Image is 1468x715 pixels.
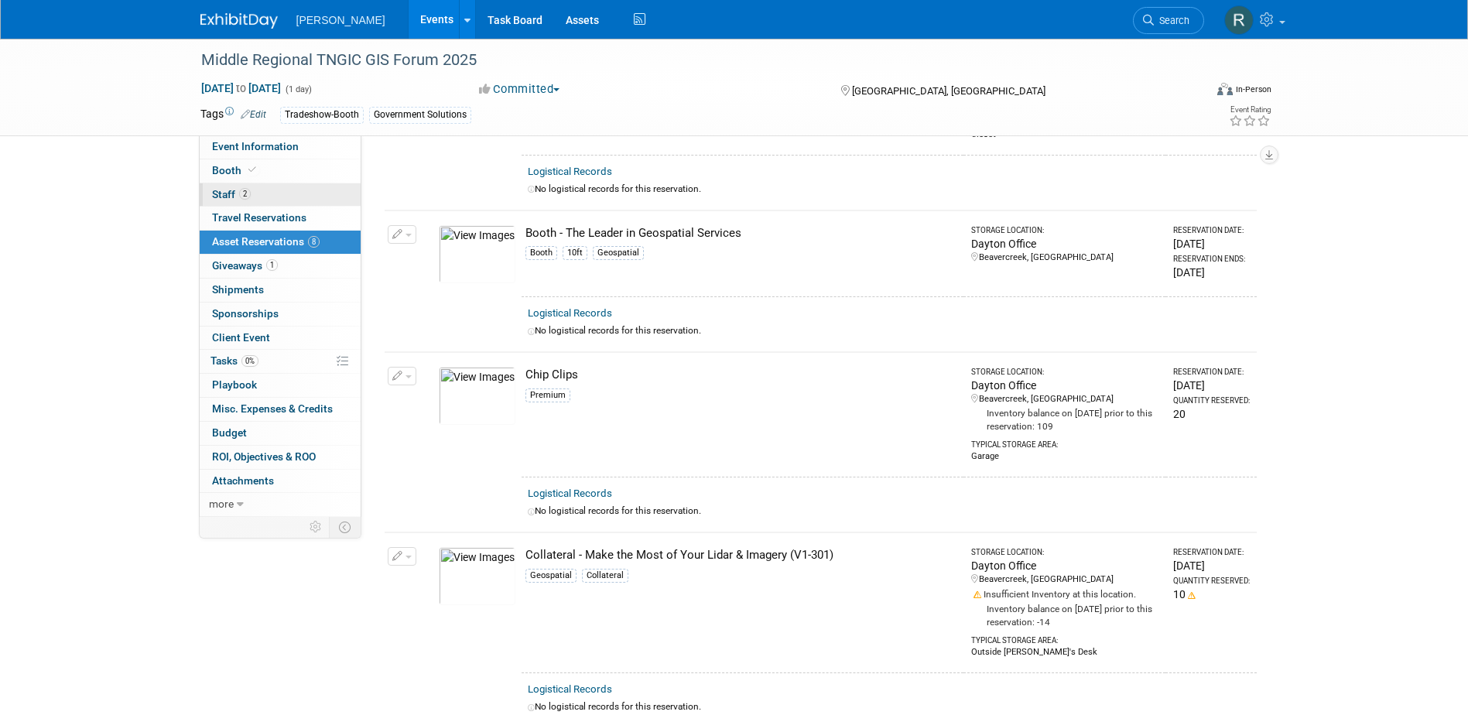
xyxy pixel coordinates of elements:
img: Rebecca Deis [1224,5,1254,35]
a: Search [1133,7,1204,34]
div: Insufficient Inventory at this location. [971,586,1160,601]
a: Asset Reservations8 [200,231,361,254]
div: Booth [525,246,557,260]
a: Shipments [200,279,361,302]
div: Outside [PERSON_NAME]'s Desk [971,646,1160,659]
div: Beavercreek, [GEOGRAPHIC_DATA] [971,251,1160,264]
img: View Images [439,547,515,605]
span: Playbook [212,378,257,391]
a: more [200,493,361,516]
span: Client Event [212,331,270,344]
a: Giveaways1 [200,255,361,278]
img: Format-Inperson.png [1217,83,1233,95]
span: more [209,498,234,510]
div: Inventory balance on [DATE] prior to this reservation: -14 [971,601,1160,629]
span: Booth [212,164,259,176]
div: [DATE] [1173,265,1250,280]
div: Reservation Date: [1173,225,1250,236]
a: Edit [241,109,266,120]
div: Reservation Date: [1173,547,1250,558]
span: Staff [212,188,251,200]
a: Attachments [200,470,361,493]
div: Collateral [582,569,628,583]
div: Storage Location: [971,547,1160,558]
span: Search [1154,15,1189,26]
span: Tasks [210,354,258,367]
div: Government Solutions [369,107,471,123]
div: Tradeshow-Booth [280,107,364,123]
span: Shipments [212,283,264,296]
a: Misc. Expenses & Credits [200,398,361,421]
div: Garage [971,450,1160,463]
div: Event Rating [1229,106,1271,114]
div: Quantity Reserved: [1173,576,1250,587]
a: Playbook [200,374,361,397]
span: to [234,82,248,94]
a: Logistical Records [528,487,612,499]
a: Logistical Records [528,166,612,177]
img: View Images [439,225,515,283]
div: Typical Storage Area: [971,433,1160,450]
a: Logistical Records [528,307,612,319]
div: In-Person [1235,84,1271,95]
div: Typical Storage Area: [971,629,1160,646]
span: Misc. Expenses & Credits [212,402,333,415]
a: Budget [200,422,361,445]
div: Dayton Office [971,236,1160,251]
span: [DATE] [DATE] [200,81,282,95]
div: No logistical records for this reservation. [528,700,1251,713]
span: [GEOGRAPHIC_DATA], [GEOGRAPHIC_DATA] [852,85,1045,97]
div: Geospatial [593,246,644,260]
span: [PERSON_NAME] [296,14,385,26]
div: No logistical records for this reservation. [528,324,1251,337]
div: [DATE] [1173,378,1250,393]
span: Event Information [212,140,299,152]
span: (1 day) [284,84,312,94]
div: Storage Location: [971,367,1160,378]
div: Booth - The Leader in Geospatial Services [525,225,957,241]
span: Sponsorships [212,307,279,320]
div: Geospatial [525,569,577,583]
div: Collateral - Make the Most of Your Lidar & Imagery (V1-301) [525,547,957,563]
div: Storage Location: [971,225,1160,236]
div: Inventory balance on [DATE] prior to this reservation: 109 [971,405,1160,433]
span: Travel Reservations [212,211,306,224]
span: 1 [266,259,278,271]
div: [DATE] [1173,236,1250,251]
a: Booth [200,159,361,183]
div: [DATE] [1173,558,1250,573]
span: ROI, Objectives & ROO [212,450,316,463]
div: Premium [525,388,570,402]
button: Committed [474,81,566,97]
div: Dayton Office [971,558,1160,573]
i: Booth reservation complete [248,166,256,174]
div: Middle Regional TNGIC GIS Forum 2025 [196,46,1181,74]
span: 8 [308,236,320,248]
div: Beavercreek, [GEOGRAPHIC_DATA] [971,393,1160,405]
img: View Images [439,367,515,425]
div: Dayton Office [971,378,1160,393]
div: No logistical records for this reservation. [528,505,1251,518]
td: Personalize Event Tab Strip [303,517,330,537]
a: Sponsorships [200,303,361,326]
a: Tasks0% [200,350,361,373]
a: Logistical Records [528,683,612,695]
span: Giveaways [212,259,278,272]
td: Toggle Event Tabs [329,517,361,537]
div: 10 [1173,587,1250,602]
td: Tags [200,106,266,124]
a: Event Information [200,135,361,159]
div: 10ft [563,246,587,260]
img: ExhibitDay [200,13,278,29]
div: Reservation Ends: [1173,254,1250,265]
div: Quantity Reserved: [1173,395,1250,406]
span: Attachments [212,474,274,487]
div: Beavercreek, [GEOGRAPHIC_DATA] [971,573,1160,586]
div: No logistical records for this reservation. [528,183,1251,196]
span: 0% [241,355,258,367]
div: Reservation Date: [1173,367,1250,378]
a: ROI, Objectives & ROO [200,446,361,469]
span: Budget [212,426,247,439]
div: 20 [1173,406,1250,422]
a: Staff2 [200,183,361,207]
